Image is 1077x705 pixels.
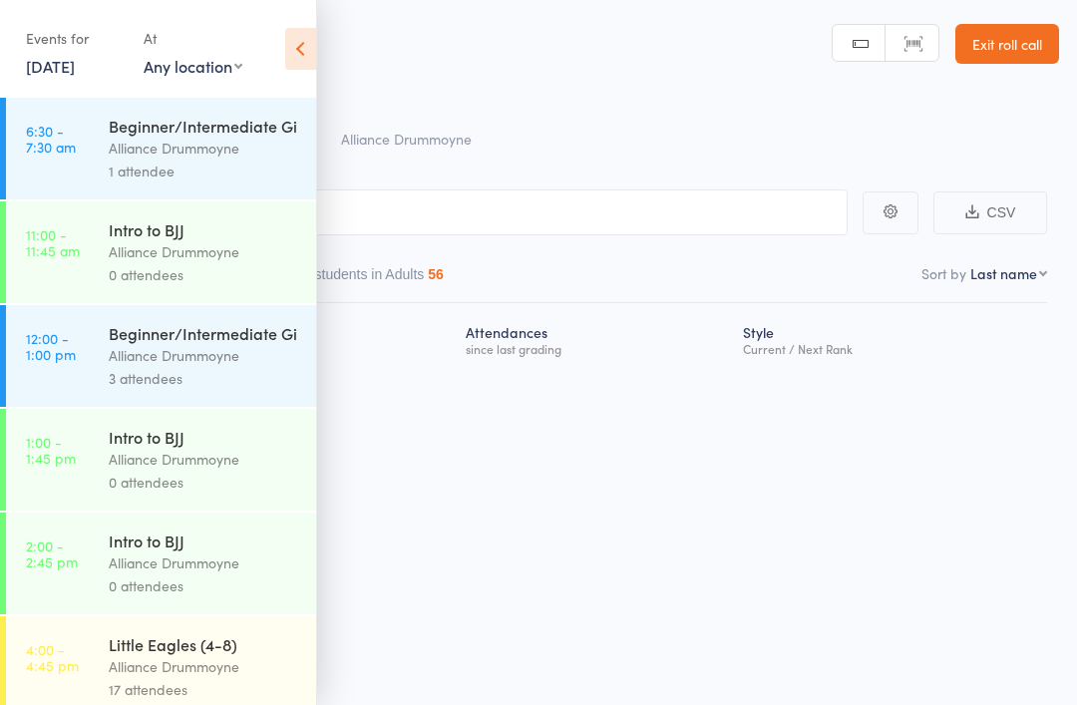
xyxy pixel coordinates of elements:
[26,22,124,55] div: Events for
[109,574,299,597] div: 0 attendees
[26,123,76,155] time: 6:30 - 7:30 am
[109,115,299,137] div: Beginner/Intermediate Gi
[109,160,299,182] div: 1 attendee
[109,655,299,678] div: Alliance Drummoyne
[6,201,316,303] a: 11:00 -11:45 amIntro to BJJAlliance Drummoyne0 attendees
[466,342,727,355] div: since last grading
[6,305,316,407] a: 12:00 -1:00 pmBeginner/Intermediate GiAlliance Drummoyne3 attendees
[26,434,76,466] time: 1:00 - 1:45 pm
[735,312,1047,365] div: Style
[109,263,299,286] div: 0 attendees
[109,218,299,240] div: Intro to BJJ
[144,55,242,77] div: Any location
[26,641,79,673] time: 4:00 - 4:45 pm
[109,471,299,494] div: 0 attendees
[6,513,316,614] a: 2:00 -2:45 pmIntro to BJJAlliance Drummoyne0 attendees
[743,342,1039,355] div: Current / Next Rank
[109,529,299,551] div: Intro to BJJ
[933,191,1047,234] button: CSV
[26,330,76,362] time: 12:00 - 1:00 pm
[109,551,299,574] div: Alliance Drummoyne
[428,266,444,282] div: 56
[109,137,299,160] div: Alliance Drummoyne
[109,344,299,367] div: Alliance Drummoyne
[6,98,316,199] a: 6:30 -7:30 amBeginner/Intermediate GiAlliance Drummoyne1 attendee
[276,256,444,302] button: Other students in Adults56
[109,240,299,263] div: Alliance Drummoyne
[144,22,242,55] div: At
[341,129,472,149] span: Alliance Drummoyne
[26,537,78,569] time: 2:00 - 2:45 pm
[26,55,75,77] a: [DATE]
[109,367,299,390] div: 3 attendees
[193,312,459,365] div: Next Payment
[970,263,1037,283] div: Last name
[109,448,299,471] div: Alliance Drummoyne
[955,24,1059,64] a: Exit roll call
[6,409,316,511] a: 1:00 -1:45 pmIntro to BJJAlliance Drummoyne0 attendees
[921,263,966,283] label: Sort by
[109,678,299,701] div: 17 attendees
[109,426,299,448] div: Intro to BJJ
[26,226,80,258] time: 11:00 - 11:45 am
[109,633,299,655] div: Little Eagles (4-8)
[109,322,299,344] div: Beginner/Intermediate Gi
[458,312,735,365] div: Atten­dances
[30,189,848,235] input: Search by name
